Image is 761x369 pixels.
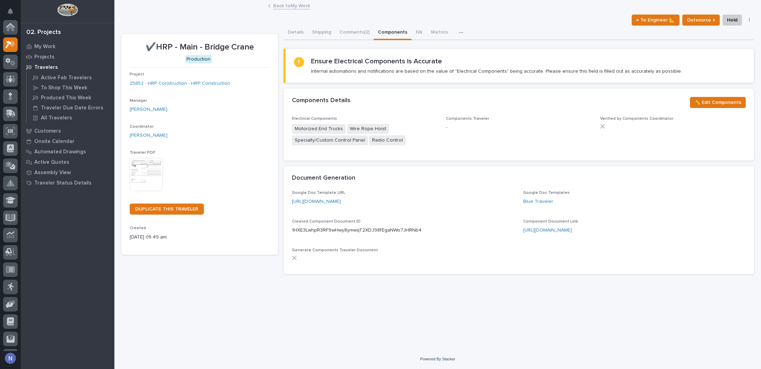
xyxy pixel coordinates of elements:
[27,83,114,92] a: To Shop This Week
[57,3,78,16] img: Workspace Logo
[292,135,368,145] span: Specialty/Custom Control Panel
[311,68,682,74] p: Internal automations and notifications are based on the value of "Electrical Components" being ac...
[690,97,746,108] button: ✏️ Edit Components
[682,15,720,26] button: Outsource ↑
[21,62,114,72] a: Travelers
[292,191,345,195] span: Google Doc Template URL
[292,124,346,134] span: Motorized End Trucks
[34,64,58,71] p: Travelers
[694,98,741,107] span: ✏️ Edit Components
[185,55,212,64] div: Production
[21,126,114,136] a: Customers
[427,26,452,40] button: Metrics
[130,226,146,230] span: Created
[27,93,114,102] a: Produced This Week
[130,132,167,139] a: [PERSON_NAME]
[9,8,18,19] div: Notifications
[374,26,412,40] button: Components
[523,219,578,224] span: Component Document Link
[292,248,378,252] span: Generate Components Traveler Document
[130,234,270,241] p: [DATE] 05:49 am
[34,149,86,155] p: Automated Drawings
[446,117,489,121] span: Components Traveler
[130,99,147,103] span: Manager
[600,117,673,121] span: Verified by Components Coordinator
[21,52,114,62] a: Projects
[687,16,715,24] span: Outsource ↑
[347,124,389,134] span: Wire Rope Hoist
[27,103,114,112] a: Traveler Due Date Errors
[446,124,591,131] p: -
[369,135,406,145] span: Radio Control
[21,41,114,52] a: My Work
[41,105,103,111] p: Traveler Due Date Errors
[130,42,270,52] p: ✔️HRP - Main - Bridge Crane
[21,146,114,157] a: Automated Drawings
[311,57,442,65] h2: Ensure Electrical Components is Accurate
[27,73,114,82] a: Active Fab Travelers
[308,26,335,40] button: Shipping
[26,29,61,36] div: 02. Projects
[523,198,553,205] a: Blue Traveler
[130,80,230,87] a: 25852 - HRP Construction - HRP Construction
[412,26,427,40] button: FAI
[3,351,18,366] button: users-avatar
[523,228,572,233] a: [URL][DOMAIN_NAME]
[21,136,114,146] a: Onsite Calendar
[292,174,355,182] h2: Document Generation
[41,115,72,121] p: All Travelers
[21,157,114,167] a: Active Quotes
[130,204,204,215] a: DUPLICATE THIS TRAVELER
[3,4,18,19] button: Notifications
[130,151,155,155] span: Traveler PDF
[41,95,91,101] p: Produced This Week
[273,1,310,9] a: Back toMy Work
[21,178,114,188] a: Traveler Status Details
[41,75,92,81] p: Active Fab Travelers
[636,16,675,24] span: ← To Engineer 📐
[34,128,61,134] p: Customers
[292,219,361,224] span: Created Component Document ID
[292,117,337,121] span: Electrical Components
[34,180,92,186] p: Traveler Status Details
[130,125,154,129] span: Coordinator
[292,199,341,204] a: [URL][DOMAIN_NAME]
[41,85,87,91] p: To Shop This Week
[335,26,374,40] button: Comments (2)
[523,191,570,195] span: Google Doc Templates
[21,167,114,178] a: Assembly View
[34,44,55,50] p: My Work
[292,227,422,234] p: 1HXE3LwhpR3RF9wHwy8ymwqT2XDJ98fEgaNWo7JHRNb4
[420,357,455,361] a: Powered By Stacker
[292,97,351,105] h2: Components Details
[135,207,198,211] span: DUPLICATE THIS TRAVELER
[27,113,114,123] a: All Travelers
[632,15,680,26] button: ← To Engineer 📐
[34,138,75,145] p: Onsite Calendar
[284,26,308,40] button: Details
[34,159,69,165] p: Active Quotes
[727,16,737,24] span: Hold
[34,170,71,176] p: Assembly View
[130,72,144,76] span: Project
[34,54,54,60] p: Projects
[723,15,742,26] button: Hold
[130,106,167,113] a: [PERSON_NAME]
